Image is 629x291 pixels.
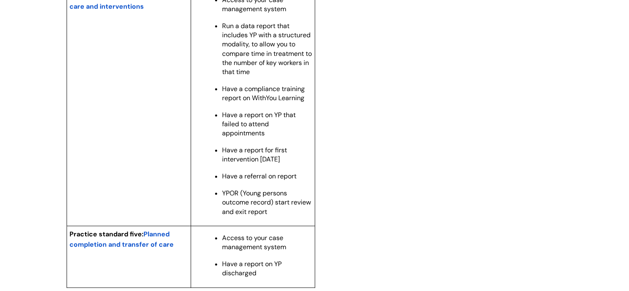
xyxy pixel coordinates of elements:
span: Have a report for first intervention [DATE] [222,146,287,164]
span: Practice standard five: [69,230,143,238]
span: YPOR (Young persons outcome record) start review and exit report [222,189,311,216]
span: Have a report on YP that failed to attend appointments [222,111,296,137]
span: Planned completion and transfer of care [69,230,174,249]
span: Have a compliance training report on WithYou Learning [222,84,305,102]
span: Access to your case management system [222,233,286,251]
a: Planned completion and transfer of care [69,229,174,249]
span: Have a report on YP discharged [222,260,282,277]
span: Run a data report that includes YP with a structured modality, to allow you to compare time in tr... [222,22,312,76]
span: Have a referral on report [222,172,297,180]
